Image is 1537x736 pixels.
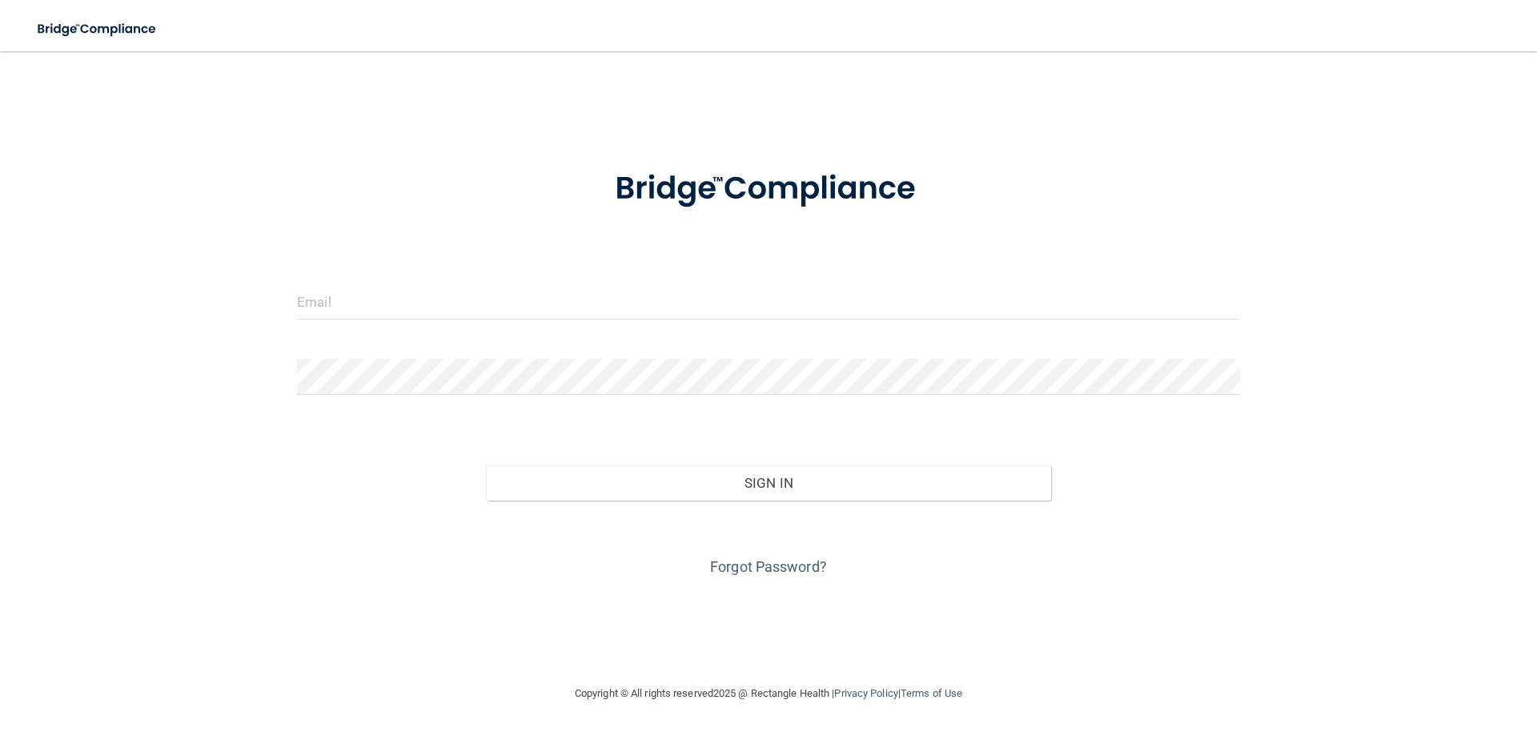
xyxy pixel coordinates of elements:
[710,558,827,575] a: Forgot Password?
[582,147,955,231] img: bridge_compliance_login_screen.278c3ca4.svg
[486,465,1052,501] button: Sign In
[476,668,1061,719] div: Copyright © All rights reserved 2025 @ Rectangle Health | |
[834,687,897,699] a: Privacy Policy
[24,13,171,46] img: bridge_compliance_login_screen.278c3ca4.svg
[297,284,1240,320] input: Email
[901,687,962,699] a: Terms of Use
